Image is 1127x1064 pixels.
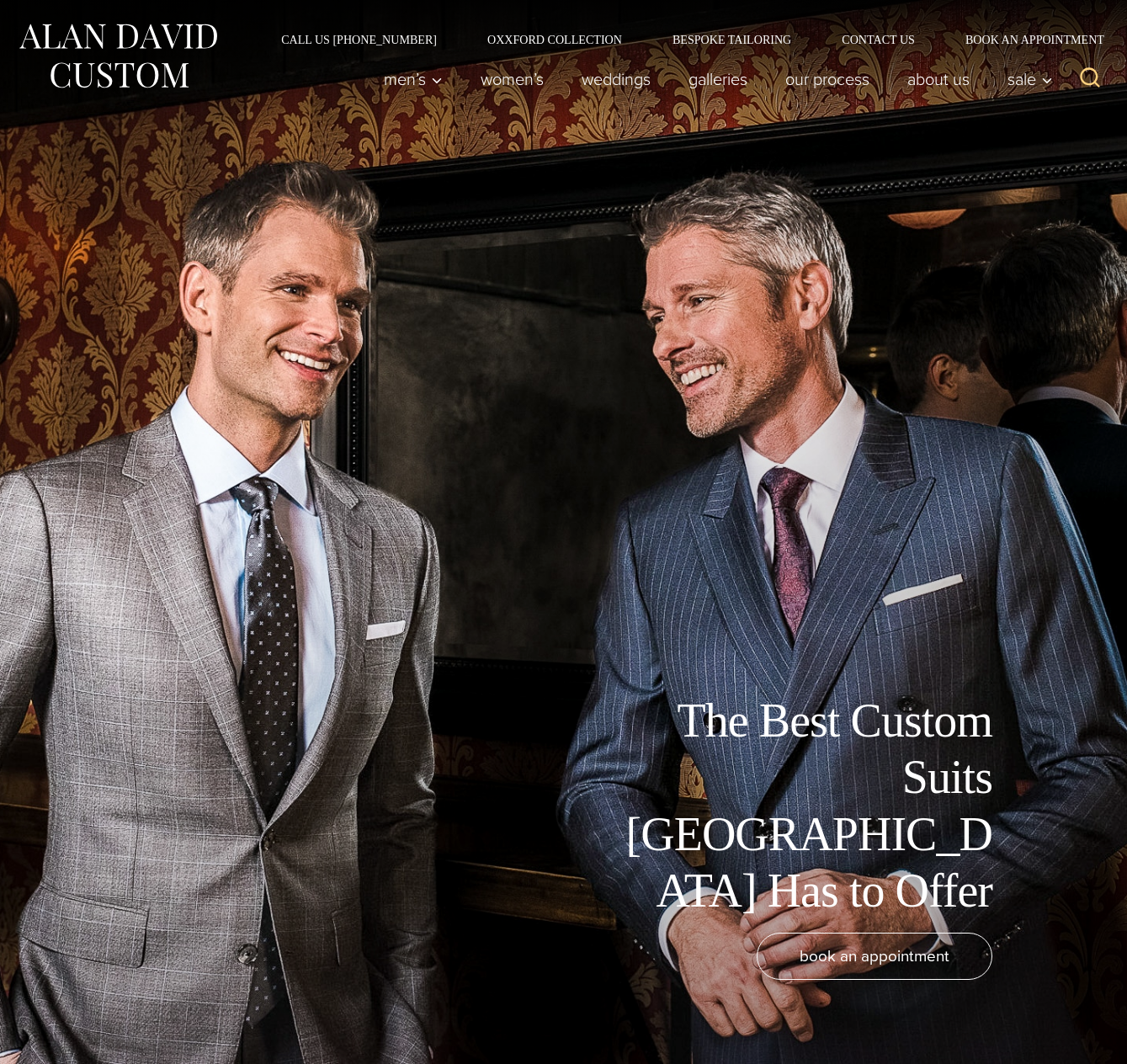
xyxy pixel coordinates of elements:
[1070,59,1110,99] button: View Search Form
[647,34,816,45] a: Bespoke Tailoring
[816,34,940,45] a: Contact Us
[462,62,563,96] a: Women’s
[365,62,1062,96] nav: Primary Navigation
[256,34,1110,45] nav: Secondary Navigation
[256,34,462,45] a: Call Us [PHONE_NUMBER]
[462,34,647,45] a: Oxxford Collection
[17,19,219,93] img: Alan David Custom
[940,34,1110,45] a: Book an Appointment
[800,944,949,968] span: book an appointment
[889,62,989,96] a: About Us
[614,693,992,919] h1: The Best Custom Suits [GEOGRAPHIC_DATA] Has to Offer
[670,62,767,96] a: Galleries
[1007,71,1053,88] span: Sale
[563,62,670,96] a: weddings
[767,62,889,96] a: Our Process
[384,71,443,88] span: Men’s
[757,933,992,980] a: book an appointment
